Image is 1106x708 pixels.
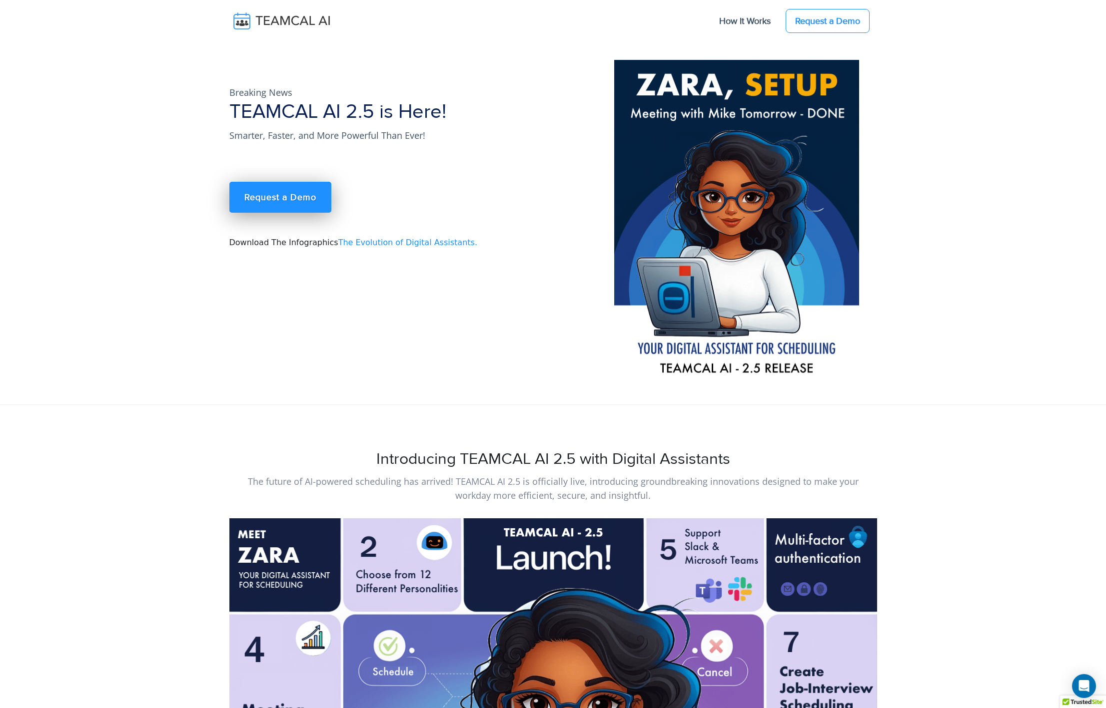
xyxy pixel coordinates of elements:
p: Smarter, Faster, and More Powerful Than Ever! [229,128,529,143]
img: pic [614,60,859,380]
a: How It Works [709,10,781,31]
h1: TEAMCAL AI 2.5 is Here! [229,100,602,124]
div: Open Intercom Messenger [1072,674,1096,698]
h2: Introducing TEAMCAL AI 2.5 with Digital Assistants [229,450,877,469]
a: Request a Demo [786,9,870,33]
a: Request a Demo [229,182,331,213]
p: The future of AI-powered scheduling has arrived! TEAMCAL AI 2.5 is officially live, introducing g... [229,474,877,502]
a: The Evolution of Digital Assistants. [338,238,477,247]
div: Download The Infographics [223,60,608,404]
p: Breaking News [229,85,529,100]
